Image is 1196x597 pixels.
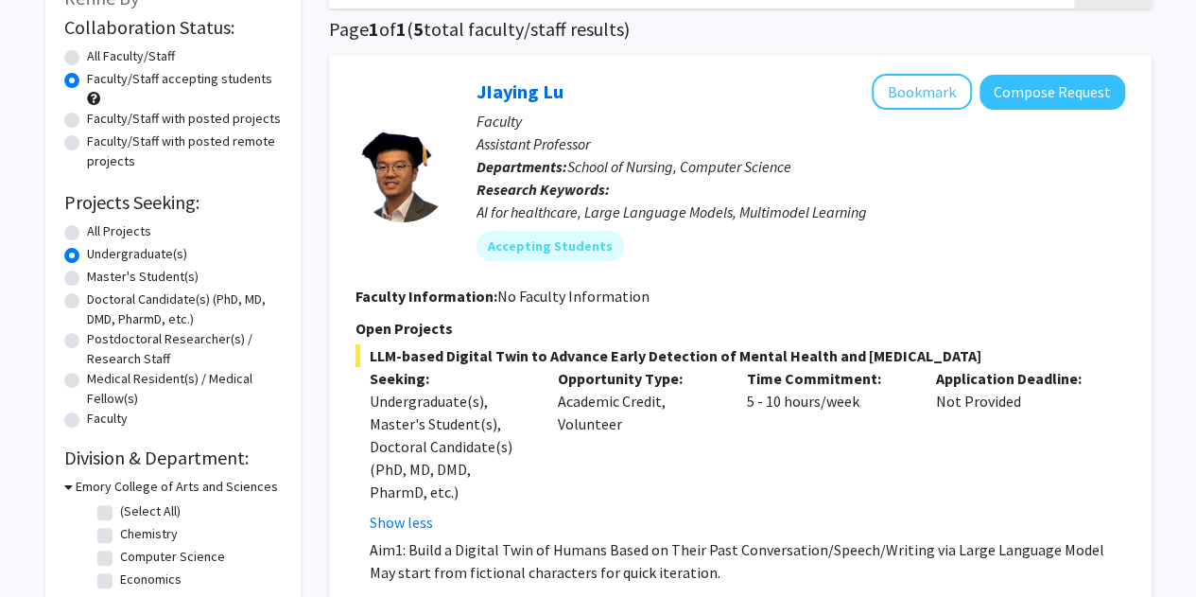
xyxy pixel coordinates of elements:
[872,74,972,110] button: Add JIaying Lu to Bookmarks
[558,367,719,390] p: Opportunity Type:
[87,46,175,66] label: All Faculty/Staff
[87,267,199,287] label: Master's Student(s)
[120,570,182,589] label: Economics
[370,390,530,503] div: Undergraduate(s), Master's Student(s), Doctoral Candidate(s) (PhD, MD, DMD, PharmD, etc.)
[64,191,282,214] h2: Projects Seeking:
[936,367,1097,390] p: Application Deadline:
[370,561,1125,584] p: May start from fictional characters for quick iteration.
[76,477,278,497] h3: Emory College of Arts and Sciences
[396,17,407,41] span: 1
[477,132,1125,155] p: Assistant Professor
[120,547,225,567] label: Computer Science
[329,18,1152,41] h1: Page of ( total faculty/staff results)
[747,367,908,390] p: Time Commitment:
[370,511,433,534] button: Show less
[64,16,282,39] h2: Collaboration Status:
[733,367,922,534] div: 5 - 10 hours/week
[87,132,282,171] label: Faculty/Staff with posted remote projects
[355,317,1125,340] p: Open Projects
[87,221,151,241] label: All Projects
[120,524,178,544] label: Chemistry
[477,201,1125,223] div: AI for healthcare, Large Language Models, Multimodel Learning
[477,110,1125,132] p: Faculty
[87,329,282,369] label: Postdoctoral Researcher(s) / Research Staff
[979,75,1125,110] button: Compose Request to JIaying Lu
[64,447,282,469] h2: Division & Department:
[477,157,567,176] b: Departments:
[544,367,733,534] div: Academic Credit, Volunteer
[87,369,282,409] label: Medical Resident(s) / Medical Fellow(s)
[14,512,80,583] iframe: Chat
[87,409,128,429] label: Faculty
[477,180,610,199] b: Research Keywords:
[120,501,181,521] label: (Select All)
[477,231,624,261] mat-chip: Accepting Students
[87,109,281,129] label: Faculty/Staff with posted projects
[87,244,187,264] label: Undergraduate(s)
[87,290,282,329] label: Doctoral Candidate(s) (PhD, MD, DMD, PharmD, etc.)
[369,17,379,41] span: 1
[87,69,272,89] label: Faculty/Staff accepting students
[370,367,530,390] p: Seeking:
[477,79,563,103] a: JIaying Lu
[497,287,650,306] span: No Faculty Information
[355,344,1125,367] span: LLM-based Digital Twin to Advance Early Detection of Mental Health and [MEDICAL_DATA]
[567,157,791,176] span: School of Nursing, Computer Science
[922,367,1111,534] div: Not Provided
[370,538,1125,561] p: Aim1: Build a Digital Twin of Humans Based on Their Past Conversation/Speech/Writing via Large La...
[355,287,497,306] b: Faculty Information:
[413,17,424,41] span: 5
